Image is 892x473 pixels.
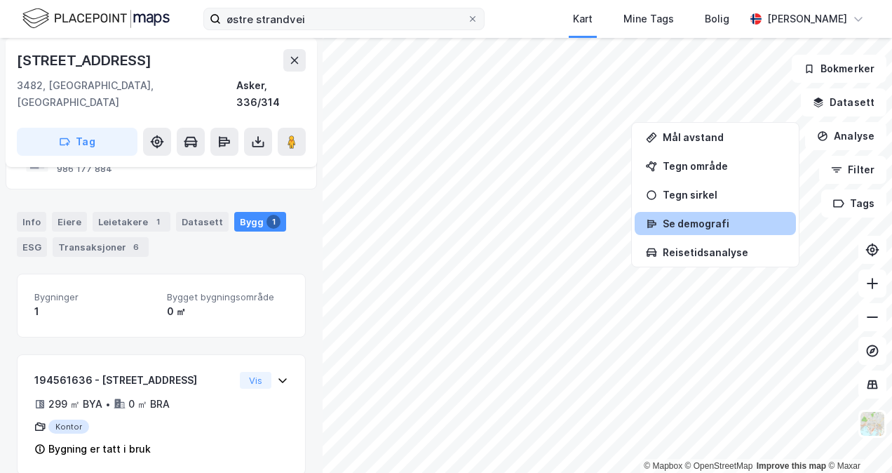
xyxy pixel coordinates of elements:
[57,164,112,175] div: 986 177 884
[767,11,847,27] div: [PERSON_NAME]
[644,461,682,471] a: Mapbox
[685,461,753,471] a: OpenStreetMap
[17,77,236,111] div: 3482, [GEOGRAPHIC_DATA], [GEOGRAPHIC_DATA]
[34,303,156,320] div: 1
[17,237,47,257] div: ESG
[151,215,165,229] div: 1
[22,6,170,31] img: logo.f888ab2527a4732fd821a326f86c7f29.svg
[663,131,785,143] div: Mål avstand
[822,406,892,473] div: Kontrollprogram for chat
[801,88,886,116] button: Datasett
[663,218,785,229] div: Se demografi
[221,8,467,29] input: Søk på adresse, matrikkel, gårdeiere, leietakere eller personer
[129,240,143,254] div: 6
[167,291,288,303] span: Bygget bygningsområde
[821,189,886,218] button: Tags
[53,237,149,257] div: Transaksjoner
[48,396,102,413] div: 299 ㎡ BYA
[234,212,286,232] div: Bygg
[663,189,785,201] div: Tegn sirkel
[236,77,306,111] div: Asker, 336/314
[792,55,886,83] button: Bokmerker
[240,372,271,389] button: Vis
[266,215,281,229] div: 1
[105,399,111,410] div: •
[623,11,674,27] div: Mine Tags
[34,372,234,389] div: 194561636 - [STREET_ADDRESS]
[52,212,87,232] div: Eiere
[819,156,886,184] button: Filter
[573,11,593,27] div: Kart
[757,461,826,471] a: Improve this map
[176,212,229,232] div: Datasett
[17,212,46,232] div: Info
[34,291,156,303] span: Bygninger
[822,406,892,473] iframe: Chat Widget
[17,49,154,72] div: [STREET_ADDRESS]
[663,246,785,258] div: Reisetidsanalyse
[48,441,151,458] div: Bygning er tatt i bruk
[663,160,785,172] div: Tegn område
[17,128,137,156] button: Tag
[128,396,170,413] div: 0 ㎡ BRA
[167,303,288,320] div: 0 ㎡
[805,122,886,150] button: Analyse
[705,11,729,27] div: Bolig
[93,212,170,232] div: Leietakere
